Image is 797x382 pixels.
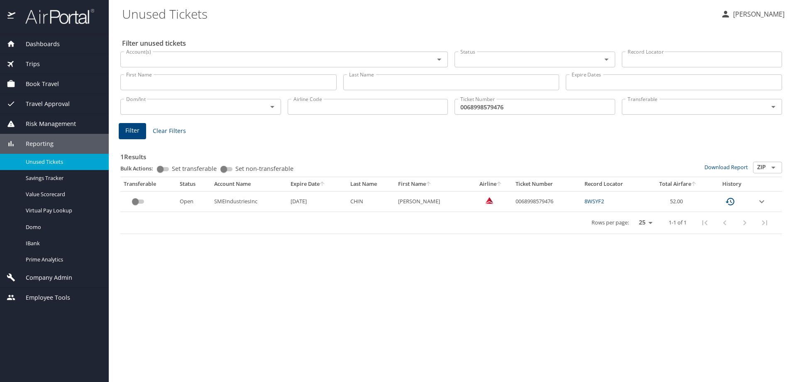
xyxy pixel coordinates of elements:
[731,9,785,19] p: [PERSON_NAME]
[757,197,767,207] button: expand row
[172,166,217,172] span: Set transferable
[122,1,714,27] h1: Unused Tickets
[26,190,99,198] span: Value Scorecard
[15,59,40,69] span: Trips
[768,101,779,113] button: Open
[433,54,445,65] button: Open
[395,177,469,191] th: First Name
[15,119,76,128] span: Risk Management
[395,191,469,212] td: [PERSON_NAME]
[26,207,99,214] span: Virtual Pay Lookup
[15,79,59,89] span: Book Travel
[124,180,173,188] div: Transferable
[768,162,779,173] button: Open
[669,220,687,225] p: 1-1 of 1
[512,191,581,212] td: 0068998579476
[496,182,502,187] button: sort
[15,273,72,282] span: Company Admin
[15,99,70,108] span: Travel Approval
[347,177,395,191] th: Last Name
[266,101,278,113] button: Open
[512,177,581,191] th: Ticket Number
[287,177,347,191] th: Expire Date
[646,177,710,191] th: Total Airfare
[347,191,395,212] td: CHIN
[125,126,139,136] span: Filter
[632,217,655,229] select: rows per page
[120,147,782,162] h3: 1 Results
[211,191,287,212] td: SMEIndustriesInc
[646,191,710,212] td: 52.00
[15,293,70,302] span: Employee Tools
[235,166,293,172] span: Set non-transferable
[120,177,782,234] table: custom pagination table
[16,8,94,25] img: airportal-logo.png
[470,177,512,191] th: Airline
[153,126,186,136] span: Clear Filters
[601,54,612,65] button: Open
[691,182,697,187] button: sort
[581,177,646,191] th: Record Locator
[122,37,784,50] h2: Filter unused tickets
[211,177,287,191] th: Account Name
[584,197,604,205] a: 8WSYF2
[26,158,99,166] span: Unused Tickets
[26,174,99,182] span: Savings Tracker
[287,191,347,212] td: [DATE]
[15,139,54,148] span: Reporting
[176,177,210,191] th: Status
[26,223,99,231] span: Domo
[26,239,99,247] span: IBank
[320,182,325,187] button: sort
[710,177,753,191] th: History
[26,256,99,264] span: Prime Analytics
[149,123,189,139] button: Clear Filters
[120,165,160,172] p: Bulk Actions:
[426,182,432,187] button: sort
[176,191,210,212] td: Open
[485,196,494,205] img: Delta Airlines
[704,163,748,171] a: Download Report
[592,220,629,225] p: Rows per page:
[119,123,146,139] button: Filter
[717,7,788,22] button: [PERSON_NAME]
[15,39,60,49] span: Dashboards
[7,8,16,25] img: icon-airportal.png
